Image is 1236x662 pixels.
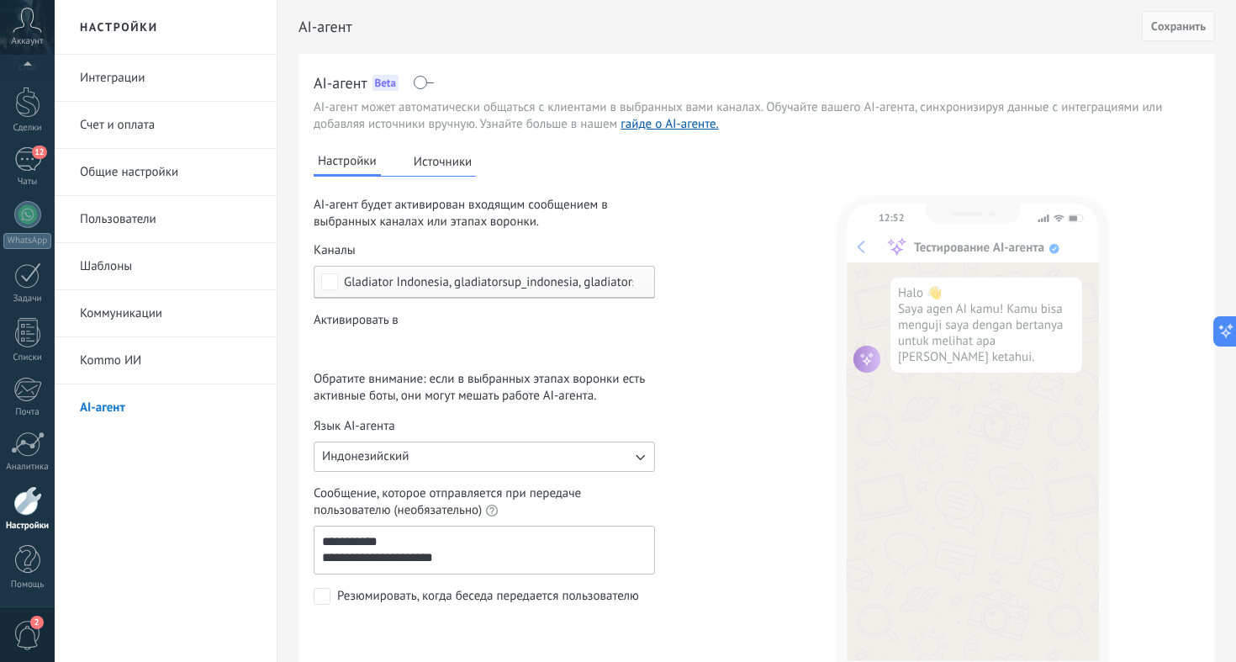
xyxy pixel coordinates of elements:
h2: AI-агент [298,10,1142,44]
a: AI-агент [80,384,260,432]
div: Задачи [3,294,52,305]
span: Резюмировать, когда беседа передается пользователю [337,588,639,605]
a: Интеграции [80,55,260,102]
li: AI-агент [55,384,277,431]
h2: AI-агент [314,72,367,93]
span: Настройки [318,153,377,170]
div: Beta [372,75,399,91]
button: Настройки [314,149,381,177]
span: 12 [32,146,46,159]
span: Аккаунт [12,36,44,47]
span: AI-агент будет активирован входящим сообщением в выбранных каналах или этапах воронки. [314,197,655,230]
a: Kommo ИИ [80,337,260,384]
span: Сообщение, которое отправляется при передаче пользователю (необязательно) [314,485,581,518]
a: Счет и оплата [80,102,260,149]
li: Пользователи [55,196,277,243]
div: Списки [3,352,52,363]
li: Kommo ИИ [55,337,277,384]
button: Источники [409,149,477,174]
div: Помощь [3,580,52,591]
li: Счет и оплата [55,102,277,149]
a: Общие настройки [80,149,260,196]
a: гайде о AI-агенте. [621,116,719,132]
span: Gladiator Indonesia, gladiatorsup_indonesia, gladiatorsup_indonesia [344,276,708,289]
textarea: Сообщение, которое отправляется при передаче пользователю (необязательно) [314,527,651,574]
span: Обратите внимание: если в выбранных этапах воронки есть активные боты, они могут мешать работе AI... [314,371,655,405]
div: Сделки [3,123,52,134]
a: Пользователи [80,196,260,243]
span: Cохранить [1151,20,1206,32]
div: WhatsApp [3,233,51,249]
div: Чаты [3,177,52,188]
span: Язык AI-агента [314,418,395,435]
span: Индонезийский [322,448,409,465]
span: Каналы [314,242,356,259]
button: Язык AI-агента [314,442,655,472]
li: Шаблоны [55,243,277,290]
a: Коммуникации [80,290,260,337]
span: AI-агент может автоматически общаться с клиентами в выбранных вами каналах. Обучайте вашего AI-аг... [314,99,1200,133]
span: Активировать в [314,312,399,329]
li: Общие настройки [55,149,277,196]
div: Почта [3,407,52,418]
span: 2 [30,616,44,629]
li: Коммуникации [55,290,277,337]
button: Cохранить [1142,11,1215,41]
a: Шаблоны [80,243,260,290]
div: Настройки [3,521,52,532]
li: Интеграции [55,55,277,102]
div: Аналитика [3,462,52,473]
